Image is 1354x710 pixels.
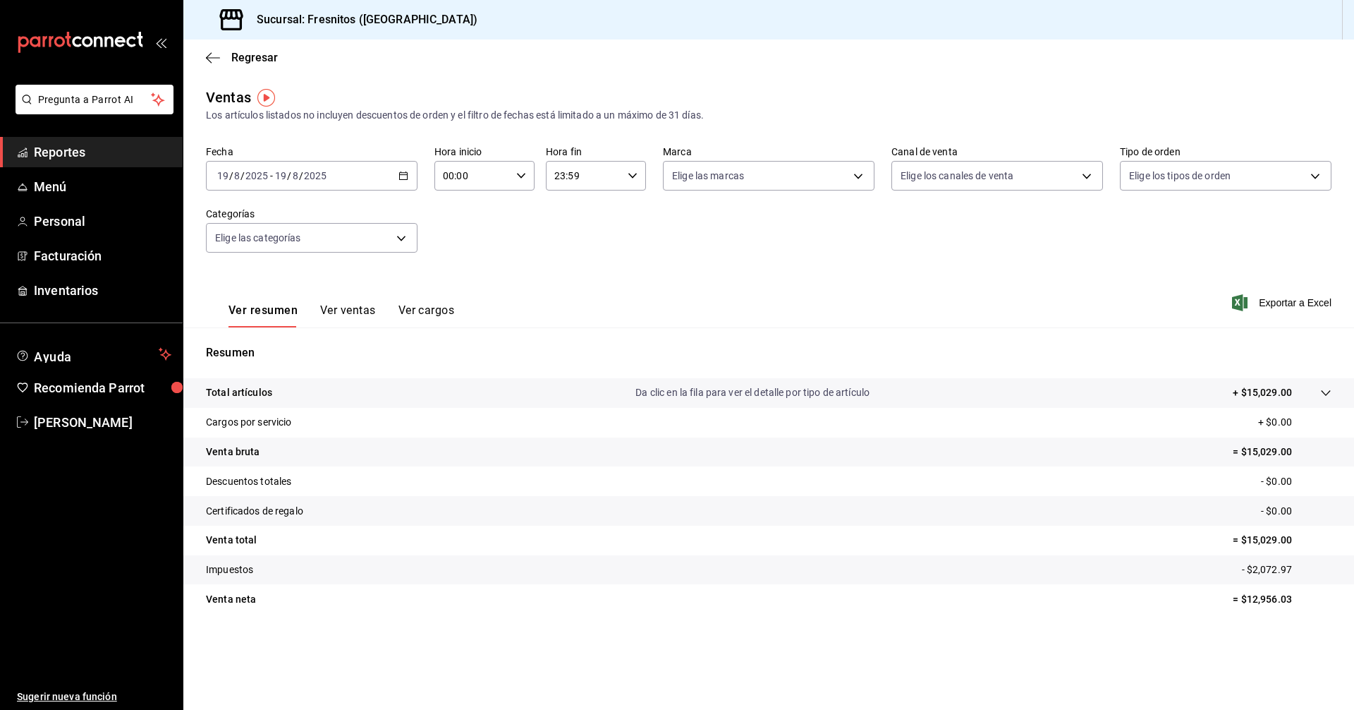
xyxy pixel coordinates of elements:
[1120,147,1331,157] label: Tipo de orden
[229,170,233,181] span: /
[206,87,251,108] div: Ventas
[663,147,874,157] label: Marca
[1233,445,1331,459] p: = $15,029.00
[34,346,153,363] span: Ayuda
[206,147,417,157] label: Fecha
[17,690,171,704] span: Sugerir nueva función
[206,504,303,519] p: Certificados de regalo
[206,415,292,430] p: Cargos por servicio
[891,147,1103,157] label: Canal de venta
[206,51,278,64] button: Regresar
[901,169,1013,183] span: Elige los canales de venta
[216,170,229,181] input: --
[240,170,245,181] span: /
[16,85,173,114] button: Pregunta a Parrot AI
[206,385,272,400] p: Total artículos
[287,170,291,181] span: /
[228,303,454,327] div: navigation tabs
[206,592,256,607] p: Venta neta
[1258,415,1331,430] p: + $0.00
[1233,385,1292,400] p: + $15,029.00
[10,102,173,117] a: Pregunta a Parrot AI
[233,170,240,181] input: --
[34,378,171,397] span: Recomienda Parrot
[1233,533,1331,548] p: = $15,029.00
[320,303,376,327] button: Ver ventas
[215,231,301,245] span: Elige las categorías
[231,51,278,64] span: Regresar
[546,147,646,157] label: Hora fin
[34,212,171,231] span: Personal
[206,474,291,489] p: Descuentos totales
[206,445,260,459] p: Venta bruta
[34,281,171,300] span: Inventarios
[1233,592,1331,607] p: = $12,956.03
[245,170,269,181] input: ----
[303,170,327,181] input: ----
[434,147,535,157] label: Hora inicio
[1129,169,1231,183] span: Elige los tipos de orden
[155,37,166,48] button: open_drawer_menu
[257,89,275,107] img: Tooltip marker
[38,92,152,107] span: Pregunta a Parrot AI
[635,385,870,400] p: Da clic en la fila para ver el detalle por tipo de artículo
[398,303,455,327] button: Ver cargos
[206,562,253,577] p: Impuestos
[206,344,1331,361] p: Resumen
[270,170,273,181] span: -
[206,533,257,548] p: Venta total
[299,170,303,181] span: /
[1261,504,1331,519] p: - $0.00
[1261,474,1331,489] p: - $0.00
[245,11,477,28] h3: Sucursal: Fresnitos ([GEOGRAPHIC_DATA])
[1235,294,1331,311] button: Exportar a Excel
[34,246,171,265] span: Facturación
[34,143,171,162] span: Reportes
[1242,562,1331,577] p: - $2,072.97
[274,170,287,181] input: --
[292,170,299,181] input: --
[34,413,171,432] span: [PERSON_NAME]
[206,108,1331,123] div: Los artículos listados no incluyen descuentos de orden y el filtro de fechas está limitado a un m...
[672,169,744,183] span: Elige las marcas
[228,303,298,327] button: Ver resumen
[206,209,417,219] label: Categorías
[34,177,171,196] span: Menú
